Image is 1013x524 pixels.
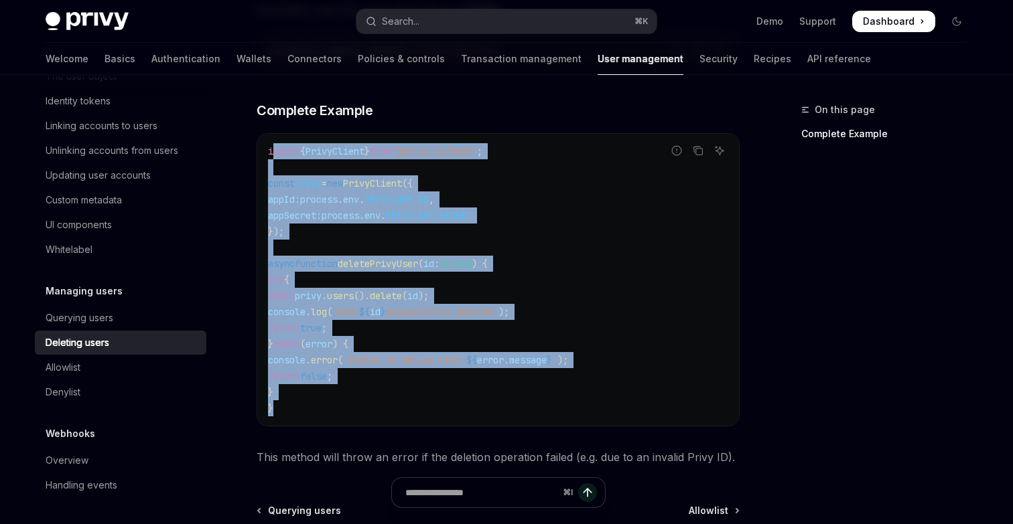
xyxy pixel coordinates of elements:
div: Updating user accounts [46,167,151,183]
span: ({ [402,177,413,189]
span: `Failed to delete user: [343,354,466,366]
span: On this page [815,102,875,118]
span: { [300,145,306,157]
span: ( [402,290,407,302]
div: Denylist [46,384,80,400]
span: false [300,370,327,382]
span: env [343,193,359,205]
span: } [547,354,552,366]
a: Whitelabel [35,238,206,262]
button: Copy the contents from the code block [689,142,707,159]
a: Identity tokens [35,89,206,113]
div: Identity tokens [46,93,111,109]
div: Custom metadata [46,192,122,208]
a: Policies & controls [358,43,445,75]
span: process [322,209,359,222]
span: ${ [466,354,477,366]
button: Toggle dark mode [946,11,967,32]
input: Ask a question... [405,478,557,507]
span: from [370,145,391,157]
span: . [338,193,343,205]
a: Overview [35,448,206,472]
button: Open search [356,9,657,33]
span: error [311,354,338,366]
span: '@privy-io/node' [391,145,477,157]
span: try [268,274,284,286]
a: Complete Example [801,123,978,145]
h5: Managing users [46,283,123,299]
a: Welcome [46,43,88,75]
span: . [504,354,509,366]
span: = [322,177,327,189]
span: } [268,386,273,398]
span: process [300,193,338,205]
img: dark logo [46,12,129,31]
span: deletePrivyUser [338,258,418,270]
span: Dashboard [863,15,915,28]
span: (). [354,290,370,302]
span: . [322,290,327,302]
span: return [268,322,300,334]
span: } [381,306,386,318]
a: Wallets [237,43,271,75]
span: ); [498,306,509,318]
a: Denylist [35,380,206,404]
a: Security [699,43,738,75]
span: successfully deleted` [386,306,498,318]
div: Search... [382,13,419,29]
span: message [509,354,547,366]
span: appId: [268,193,300,205]
span: catch [273,338,300,350]
span: console [268,354,306,366]
span: delete [370,290,402,302]
span: PrivyClient [306,145,364,157]
span: ( [338,354,343,366]
span: . [381,209,386,222]
div: Allowlist [46,359,80,375]
div: Handling events [46,477,117,493]
span: { [284,274,289,286]
a: Handling events [35,473,206,497]
a: Updating user accounts [35,163,206,187]
div: Overview [46,452,88,468]
span: new [327,177,343,189]
a: Basics [105,43,135,75]
span: const [268,177,295,189]
a: Connectors [287,43,342,75]
span: users [327,290,354,302]
a: Transaction management [461,43,582,75]
span: PRIVY_APP_ID [364,193,429,205]
span: id [407,290,418,302]
a: Demo [756,15,783,28]
span: log [311,306,327,318]
span: ${ [359,306,370,318]
a: API reference [807,43,871,75]
span: string [440,258,472,270]
span: } [268,402,273,414]
span: ⌘ K [634,16,649,27]
span: }); [268,226,284,238]
a: Deleting users [35,331,206,355]
span: ); [418,290,429,302]
span: true [300,322,322,334]
div: Linking accounts to users [46,118,157,134]
span: . [359,209,364,222]
span: } [364,145,370,157]
h5: Webhooks [46,426,95,442]
span: privy [295,290,322,302]
span: error [306,338,332,350]
span: PrivyClient [343,177,402,189]
span: ( [300,338,306,350]
span: await [268,290,295,302]
span: ( [418,258,423,270]
a: Allowlist [35,355,206,379]
div: Querying users [46,310,113,326]
a: User management [598,43,683,75]
span: `User [332,306,359,318]
span: Complete Example [257,101,373,120]
span: ; [322,322,327,334]
span: PRIVY_APP_SECRET [386,209,472,222]
span: id [423,258,434,270]
span: import [268,145,300,157]
span: ; [477,145,482,157]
